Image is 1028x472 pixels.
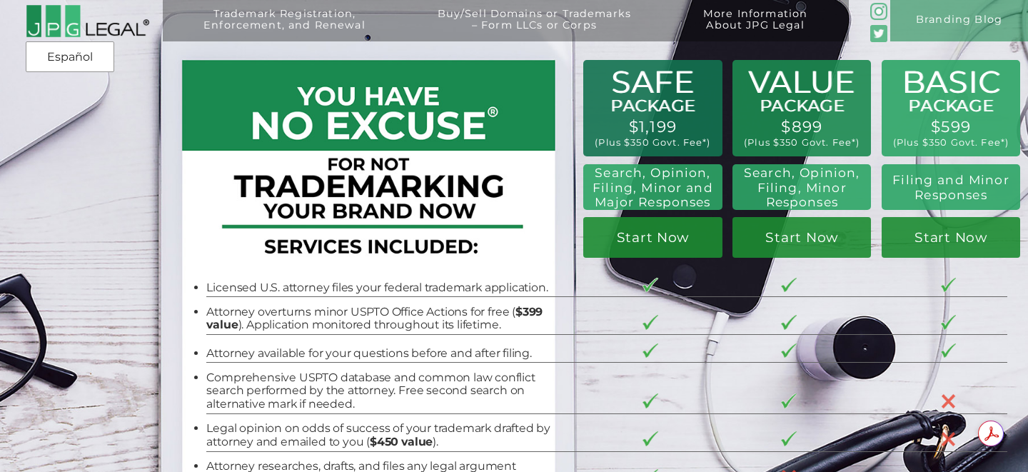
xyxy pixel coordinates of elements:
img: 2016-logo-black-letters-3-r.png [26,4,149,38]
img: checkmark-border-3.png [642,343,658,358]
b: $450 value [370,435,433,448]
img: checkmark-border-3.png [781,343,797,358]
a: Start Now [732,217,871,258]
a: Start Now [583,217,722,258]
a: Start Now [882,217,1020,258]
img: checkmark-border-3.png [781,315,797,330]
li: Licensed U.S. attorney files your federal trademark application. [206,281,553,295]
img: checkmark-border-3.png [642,393,658,408]
img: checkmark-border-3.png [781,278,797,293]
img: checkmark-border-3.png [941,315,957,330]
li: Comprehensive USPTO database and common law conflict search performed by the attorney. Free secon... [206,371,553,411]
img: checkmark-border-3.png [642,315,658,330]
img: glyph-logo_May2016-green3-90.png [870,3,887,20]
a: Español [30,44,110,70]
li: Attorney overturns minor USPTO Office Actions for free ( ). Application monitored throughout its ... [206,306,553,332]
img: X-30-3.png [941,393,957,409]
img: checkmark-border-3.png [941,343,957,358]
a: More InformationAbout JPG Legal [672,9,839,50]
img: X-30-3.png [941,431,957,447]
h2: Search, Opinion, Filing, Minor Responses [741,166,863,209]
img: checkmark-border-3.png [642,278,658,293]
h2: Search, Opinion, Filing, Minor and Major Responses [590,166,716,209]
li: Legal opinion on odds of success of your trademark drafted by attorney and emailed to you ( ). [206,422,553,448]
a: Trademark Registration,Enforcement, and Renewal [173,9,396,50]
img: Twitter_Social_Icon_Rounded_Square_Color-mid-green3-90.png [870,25,887,42]
img: checkmark-border-3.png [941,278,957,293]
h2: Filing and Minor Responses [890,173,1012,201]
li: Attorney available for your questions before and after filing. [206,347,553,361]
b: $399 value [206,305,543,332]
a: Buy/Sell Domains or Trademarks– Form LLCs or Corps [406,9,662,50]
img: checkmark-border-3.png [781,431,797,446]
img: checkmark-border-3.png [642,431,658,446]
img: checkmark-border-3.png [781,393,797,408]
